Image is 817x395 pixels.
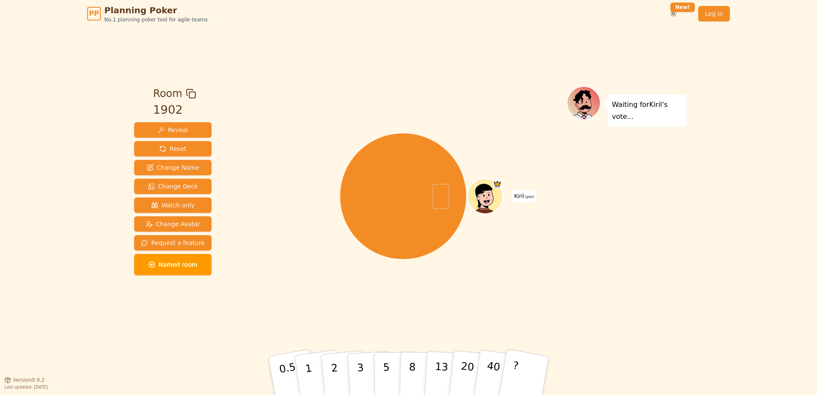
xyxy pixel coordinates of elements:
span: Version 0.9.2 [13,377,45,383]
span: Reset [159,144,186,153]
p: Waiting for Kiril 's vote... [612,99,682,123]
button: Watch only [134,197,212,213]
span: Named room [148,260,197,269]
span: Change Avatar [146,220,200,228]
a: PPPlanning PokerNo.1 planning poker tool for agile teams [87,4,208,23]
button: Reveal [134,122,212,138]
span: Watch only [151,201,195,209]
div: 1902 [153,101,196,119]
span: Change Deck [148,182,198,191]
span: Reveal [158,126,188,134]
div: New! [670,3,695,12]
button: Request a feature [134,235,212,251]
span: Last updated: [DATE] [4,385,48,389]
button: New! [666,6,681,21]
button: Change Deck [134,179,212,194]
a: Log in [698,6,730,21]
span: Planning Poker [104,4,208,16]
button: Click to change your avatar [469,180,502,213]
button: Change Name [134,160,212,175]
span: PP [89,9,99,19]
span: Click to change your name [512,190,536,202]
button: Named room [134,254,212,275]
span: No.1 planning poker tool for agile teams [104,16,208,23]
button: Version0.9.2 [4,377,45,383]
button: Reset [134,141,212,156]
span: Kiril is the host [493,180,502,189]
span: Request a feature [141,239,205,247]
span: (you) [524,195,534,199]
button: Change Avatar [134,216,212,232]
span: Change Name [147,163,199,172]
span: Room [153,86,182,101]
